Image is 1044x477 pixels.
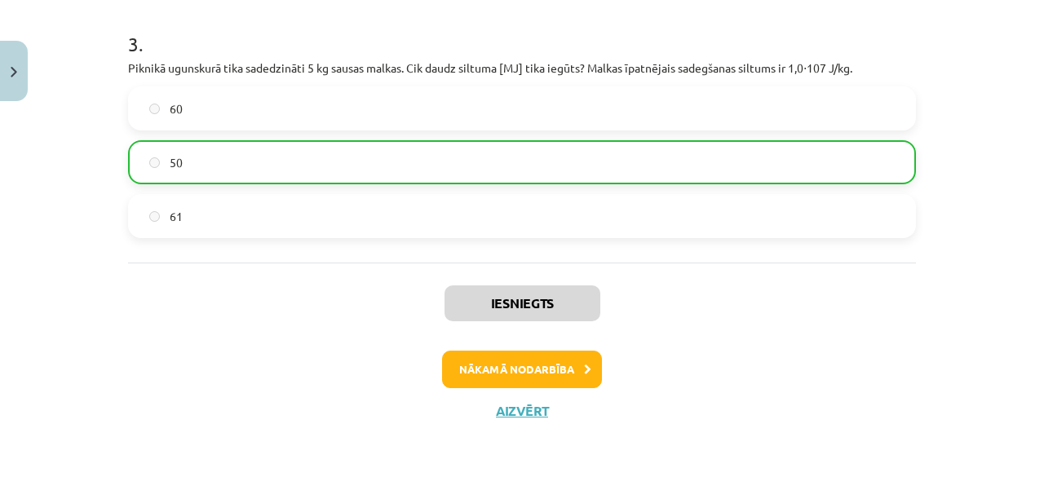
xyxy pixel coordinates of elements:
input: 50 [149,157,160,168]
button: Nākamā nodarbība [442,351,602,388]
span: 50 [170,154,183,171]
button: Aizvērt [491,403,553,419]
img: icon-close-lesson-0947bae3869378f0d4975bcd49f059093ad1ed9edebbc8119c70593378902aed.svg [11,67,17,77]
p: Piknikā ugunskurā tika sadedzināti 5 kg sausas malkas. Cik daudz siltuma [MJ] tika iegūts? Malkas... [128,60,916,77]
input: 60 [149,104,160,114]
input: 61 [149,211,160,222]
button: Iesniegts [445,285,600,321]
span: 61 [170,208,183,225]
h1: 3 . [128,4,916,55]
span: 60 [170,100,183,117]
